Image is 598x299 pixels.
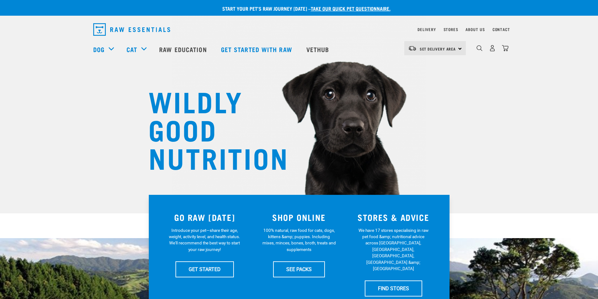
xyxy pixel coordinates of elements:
[215,37,300,62] a: Get started with Raw
[161,212,248,222] h3: GO RAW [DATE]
[262,227,336,253] p: 100% natural, raw food for cats, dogs, kittens &amp; puppies. Including mixes, minces, bones, bro...
[93,45,105,54] a: Dog
[408,45,417,51] img: van-moving.png
[88,21,510,38] nav: dropdown navigation
[168,227,241,253] p: Introduce your pet—share their age, weight, activity level, and health status. We'll recommend th...
[148,86,274,171] h1: WILDLY GOOD NUTRITION
[350,212,437,222] h3: STORES & ADVICE
[127,45,137,54] a: Cat
[311,7,391,10] a: take our quick pet questionnaire.
[444,28,458,30] a: Stores
[153,37,214,62] a: Raw Education
[489,45,496,51] img: user.png
[365,280,422,296] a: FIND STORES
[256,212,342,222] h3: SHOP ONLINE
[175,261,234,277] a: GET STARTED
[300,37,337,62] a: Vethub
[418,28,436,30] a: Delivery
[502,45,509,51] img: home-icon@2x.png
[357,227,430,272] p: We have 17 stores specialising in raw pet food &amp; nutritional advice across [GEOGRAPHIC_DATA],...
[93,23,170,36] img: Raw Essentials Logo
[477,45,482,51] img: home-icon-1@2x.png
[493,28,510,30] a: Contact
[466,28,485,30] a: About Us
[273,261,325,277] a: SEE PACKS
[420,48,456,50] span: Set Delivery Area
